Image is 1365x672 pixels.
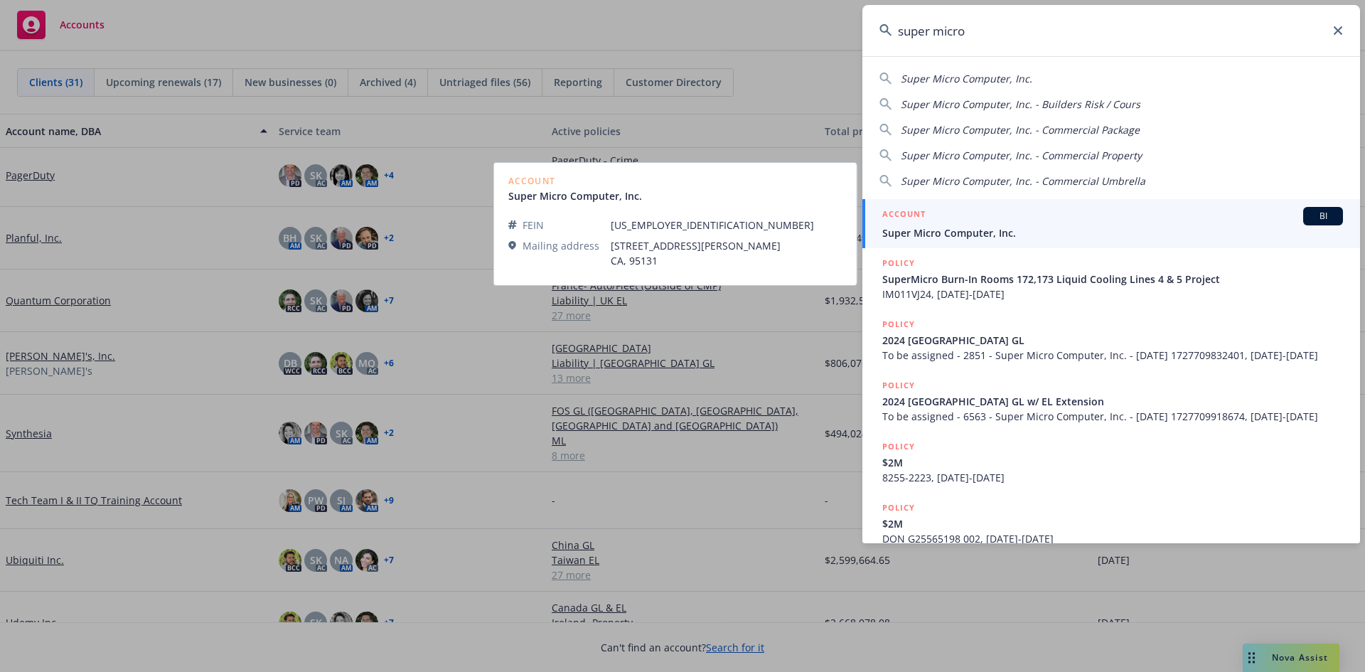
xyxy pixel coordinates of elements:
h5: ACCOUNT [882,207,926,224]
span: $2M [882,455,1343,470]
span: SuperMicro Burn-In Rooms 172,173 Liquid Cooling Lines 4 & 5 Project [882,272,1343,287]
span: $2M [882,516,1343,531]
span: 2024 [GEOGRAPHIC_DATA] GL w/ EL Extension [882,394,1343,409]
h5: POLICY [882,317,915,331]
span: Super Micro Computer, Inc. [901,72,1032,85]
h5: POLICY [882,439,915,454]
a: ACCOUNTBISuper Micro Computer, Inc. [862,199,1360,248]
span: Super Micro Computer, Inc. - Commercial Property [901,149,1142,162]
span: DON G25565198 002, [DATE]-[DATE] [882,531,1343,546]
span: To be assigned - 2851 - Super Micro Computer, Inc. - [DATE] 1727709832401, [DATE]-[DATE] [882,348,1343,363]
a: POLICY2024 [GEOGRAPHIC_DATA] GL w/ EL ExtensionTo be assigned - 6563 - Super Micro Computer, Inc.... [862,370,1360,432]
span: Super Micro Computer, Inc. - Commercial Umbrella [901,174,1145,188]
a: POLICY2024 [GEOGRAPHIC_DATA] GLTo be assigned - 2851 - Super Micro Computer, Inc. - [DATE] 172770... [862,309,1360,370]
h5: POLICY [882,256,915,270]
h5: POLICY [882,501,915,515]
a: POLICY$2M8255-2223, [DATE]-[DATE] [862,432,1360,493]
span: Super Micro Computer, Inc. [882,225,1343,240]
h5: POLICY [882,378,915,393]
span: BI [1309,210,1337,223]
span: 8255-2223, [DATE]-[DATE] [882,470,1343,485]
a: POLICY$2MDON G25565198 002, [DATE]-[DATE] [862,493,1360,554]
span: Super Micro Computer, Inc. - Commercial Package [901,123,1140,137]
span: IM011VJ24, [DATE]-[DATE] [882,287,1343,302]
span: 2024 [GEOGRAPHIC_DATA] GL [882,333,1343,348]
input: Search... [862,5,1360,56]
a: POLICYSuperMicro Burn-In Rooms 172,173 Liquid Cooling Lines 4 & 5 ProjectIM011VJ24, [DATE]-[DATE] [862,248,1360,309]
span: Super Micro Computer, Inc. - Builders Risk / Cours [901,97,1140,111]
span: To be assigned - 6563 - Super Micro Computer, Inc. - [DATE] 1727709918674, [DATE]-[DATE] [882,409,1343,424]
